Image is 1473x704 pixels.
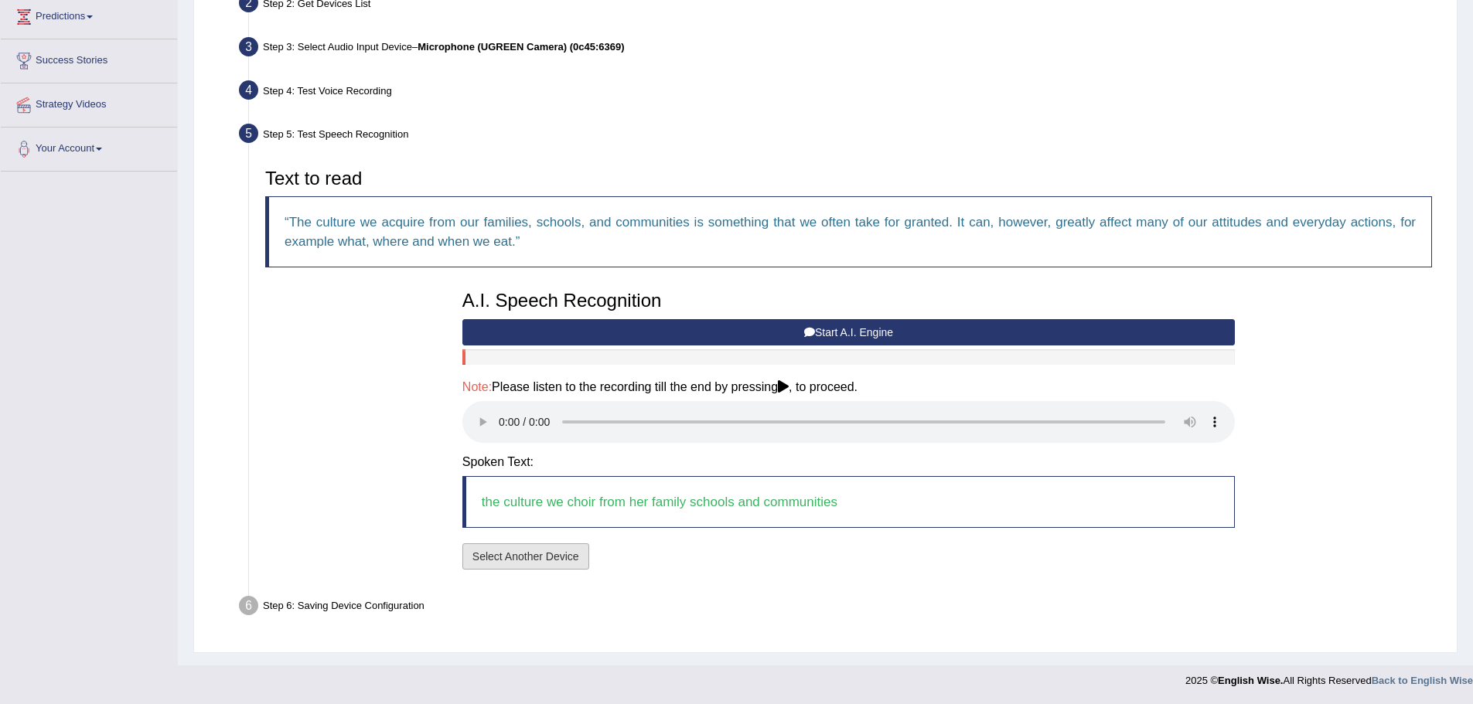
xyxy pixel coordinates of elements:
[1218,675,1283,686] strong: English Wise.
[412,41,625,53] span: –
[462,543,589,570] button: Select Another Device
[462,291,1235,311] h3: A.I. Speech Recognition
[232,119,1450,153] div: Step 5: Test Speech Recognition
[418,41,624,53] b: Microphone (UGREEN Camera) (0c45:6369)
[462,380,492,393] span: Note:
[1,39,177,78] a: Success Stories
[1,128,177,166] a: Your Account
[232,76,1450,110] div: Step 4: Test Voice Recording
[462,380,1235,394] h4: Please listen to the recording till the end by pressing , to proceed.
[232,591,1450,625] div: Step 6: Saving Device Configuration
[232,32,1450,66] div: Step 3: Select Audio Input Device
[462,319,1235,345] button: Start A.I. Engine
[265,168,1432,189] h3: Text to read
[1372,675,1473,686] a: Back to English Wise
[462,455,1235,469] h4: Spoken Text:
[462,476,1235,528] blockquote: the culture we choir from her family schools and communities
[285,215,1416,249] q: The culture we acquire from our families, schools, and communities is something that we often tak...
[1,83,177,122] a: Strategy Videos
[1185,665,1473,688] div: 2025 © All Rights Reserved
